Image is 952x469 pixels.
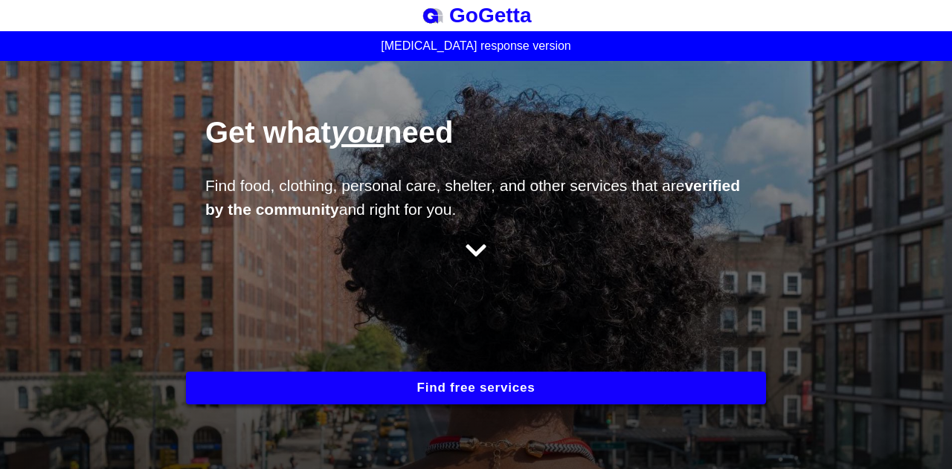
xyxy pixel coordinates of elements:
[186,381,766,394] a: Find free services
[205,174,747,221] p: Find food, clothing, personal care, shelter, and other services that are and right for you.
[331,116,384,149] span: you
[205,114,755,168] h1: Get what need
[186,372,766,404] button: Find free services
[205,177,740,218] strong: verified by the community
